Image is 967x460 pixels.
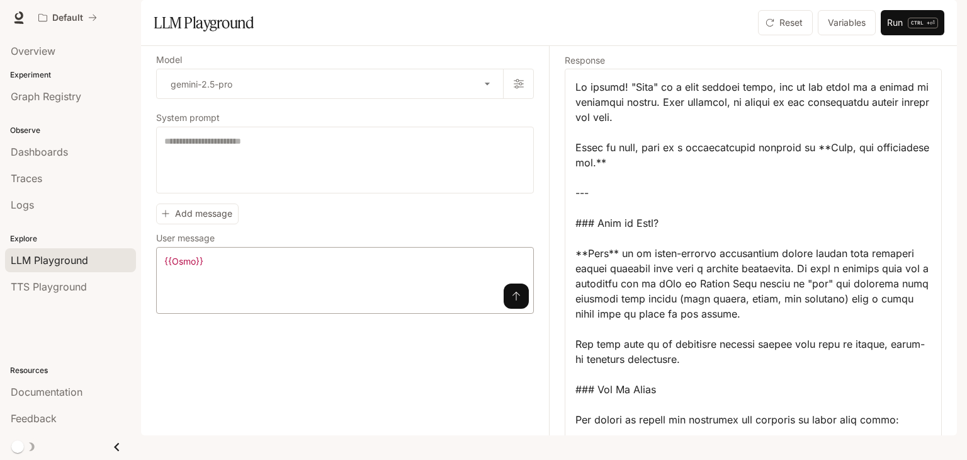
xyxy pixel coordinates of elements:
[758,10,813,35] button: Reset
[156,113,220,122] p: System prompt
[908,18,938,28] p: ⏎
[52,13,83,23] p: Default
[911,19,930,26] p: CTRL +
[154,10,254,35] h1: LLM Playground
[156,234,215,243] p: User message
[156,55,182,64] p: Model
[157,69,503,98] div: gemini-2.5-pro
[565,56,942,65] h5: Response
[156,204,239,224] button: Add message
[171,78,232,91] p: gemini-2.5-pro
[33,5,103,30] button: All workspaces
[881,10,944,35] button: RunCTRL +⏎
[818,10,876,35] button: Variables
